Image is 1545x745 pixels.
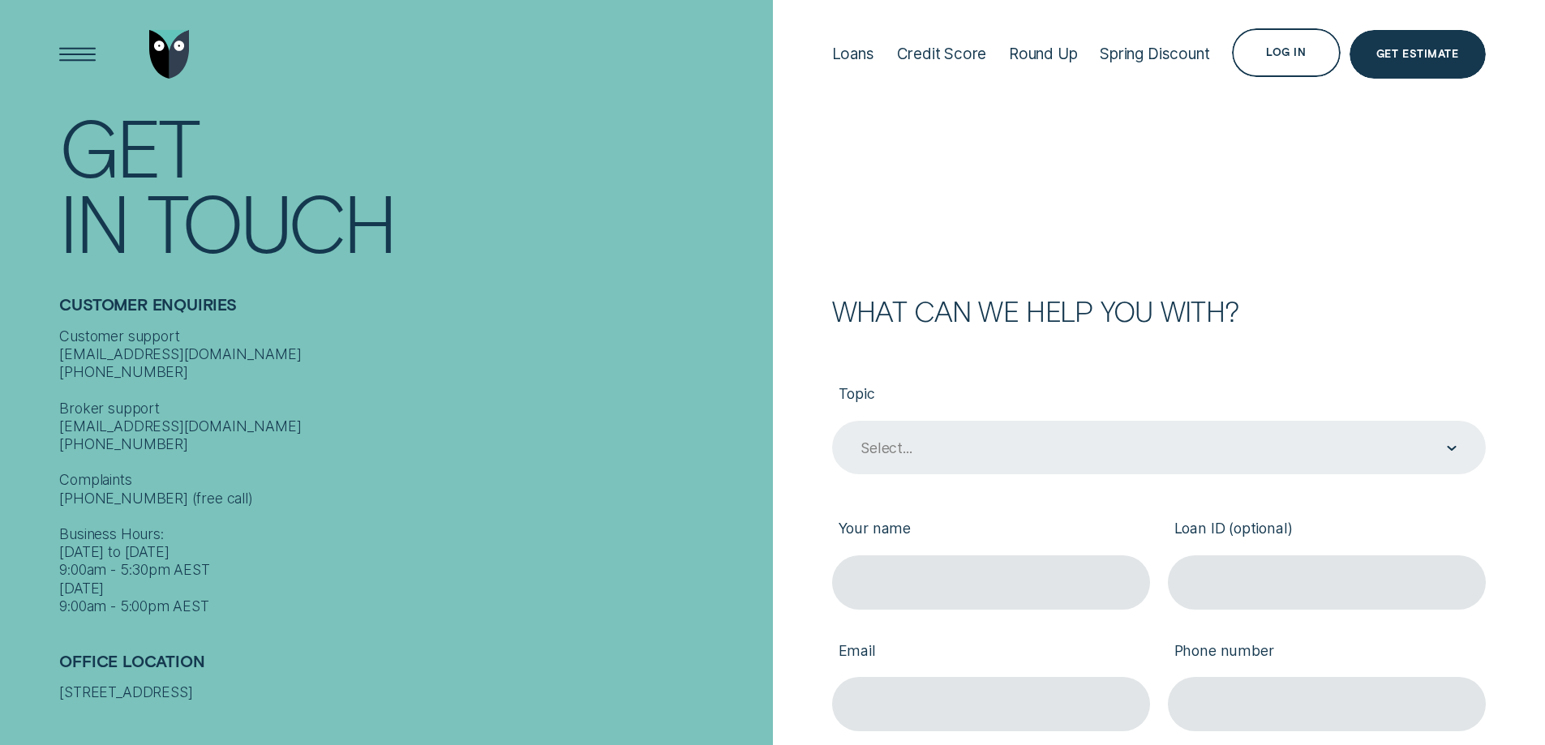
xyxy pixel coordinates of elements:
h2: What can we help you with? [832,298,1486,324]
div: In [59,183,127,259]
div: Round Up [1009,45,1078,63]
label: Loan ID (optional) [1168,506,1486,555]
div: Customer support [EMAIL_ADDRESS][DOMAIN_NAME] [PHONE_NUMBER] Broker support [EMAIL_ADDRESS][DOMAI... [59,328,763,616]
div: Select... [860,439,912,457]
div: [STREET_ADDRESS] [59,683,763,701]
div: Credit Score [897,45,987,63]
h2: Customer Enquiries [59,295,763,328]
label: Topic [832,370,1486,420]
h1: Get In Touch [59,108,763,259]
div: Touch [147,183,395,259]
div: Spring Discount [1100,45,1209,63]
button: Log in [1232,28,1340,77]
button: Open Menu [54,30,102,79]
h2: Office Location [59,652,763,684]
label: Email [832,627,1150,677]
img: Wisr [149,30,190,79]
div: Loans [832,45,874,63]
label: Your name [832,506,1150,555]
a: Get Estimate [1350,30,1486,79]
div: Get [59,108,198,183]
label: Phone number [1168,627,1486,677]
